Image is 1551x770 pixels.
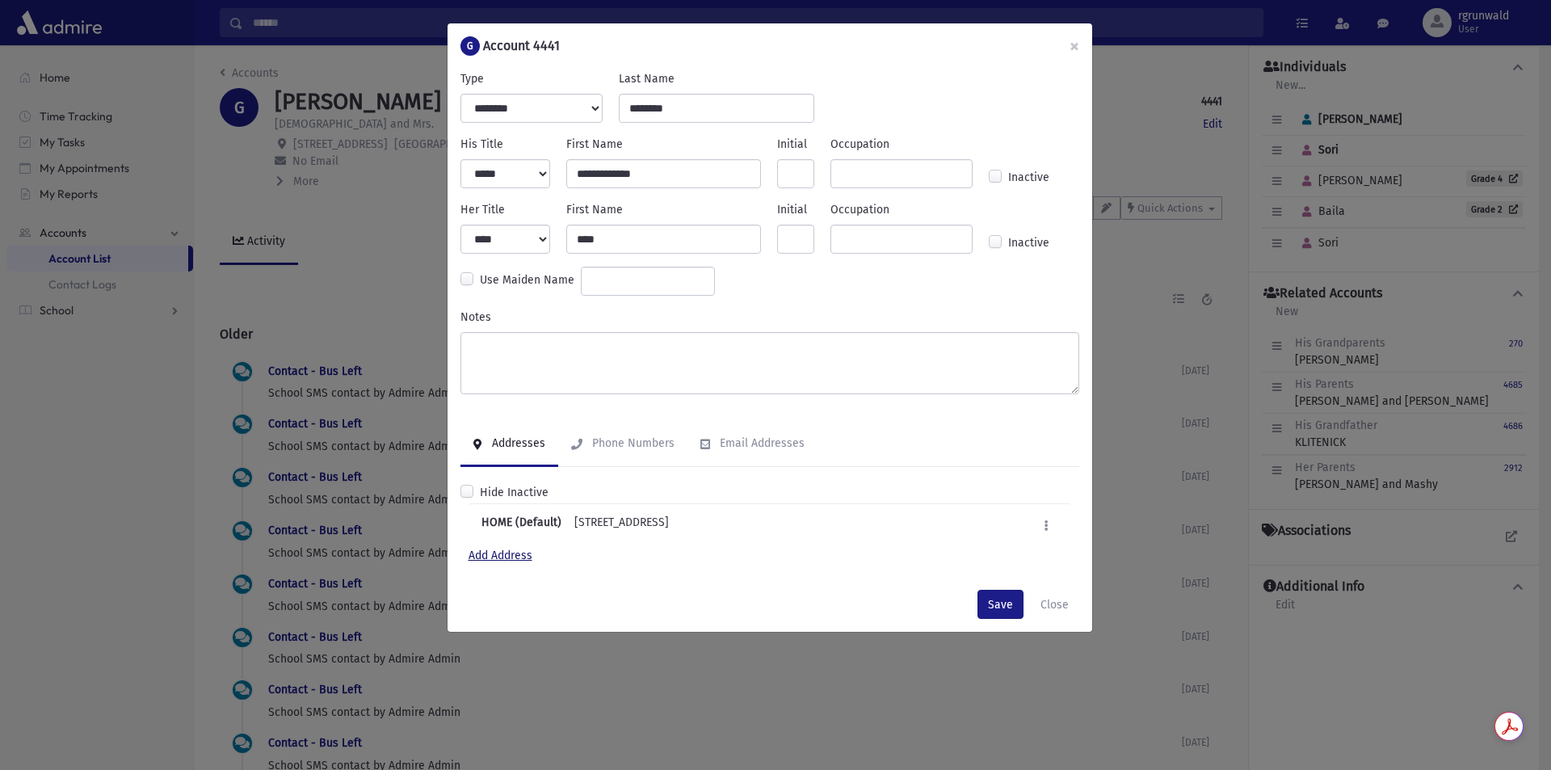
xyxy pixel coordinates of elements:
[489,436,545,450] div: Addresses
[830,201,889,218] label: Occupation
[777,201,807,218] label: Initial
[480,271,574,291] label: Use Maiden Name
[469,549,532,562] a: Add Address
[1057,23,1092,69] button: ×
[480,484,549,501] label: Hide Inactive
[460,201,505,218] label: Her Title
[717,436,805,450] div: Email Addresses
[574,514,669,537] div: [STREET_ADDRESS]
[619,70,675,87] label: Last Name
[481,514,561,537] b: HOME (Default)
[830,136,889,153] label: Occupation
[977,590,1023,619] button: Save
[460,309,491,326] label: Notes
[1030,590,1079,619] button: Close
[460,36,480,56] div: G
[777,136,807,153] label: Initial
[558,422,687,467] a: Phone Numbers
[460,136,503,153] label: His Title
[460,422,558,467] a: Addresses
[687,422,818,467] a: Email Addresses
[566,136,623,153] label: First Name
[483,36,560,56] h6: Account 4441
[566,201,623,218] label: First Name
[1008,234,1049,254] label: Inactive
[1008,169,1049,188] label: Inactive
[589,436,675,450] div: Phone Numbers
[460,70,484,87] label: Type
